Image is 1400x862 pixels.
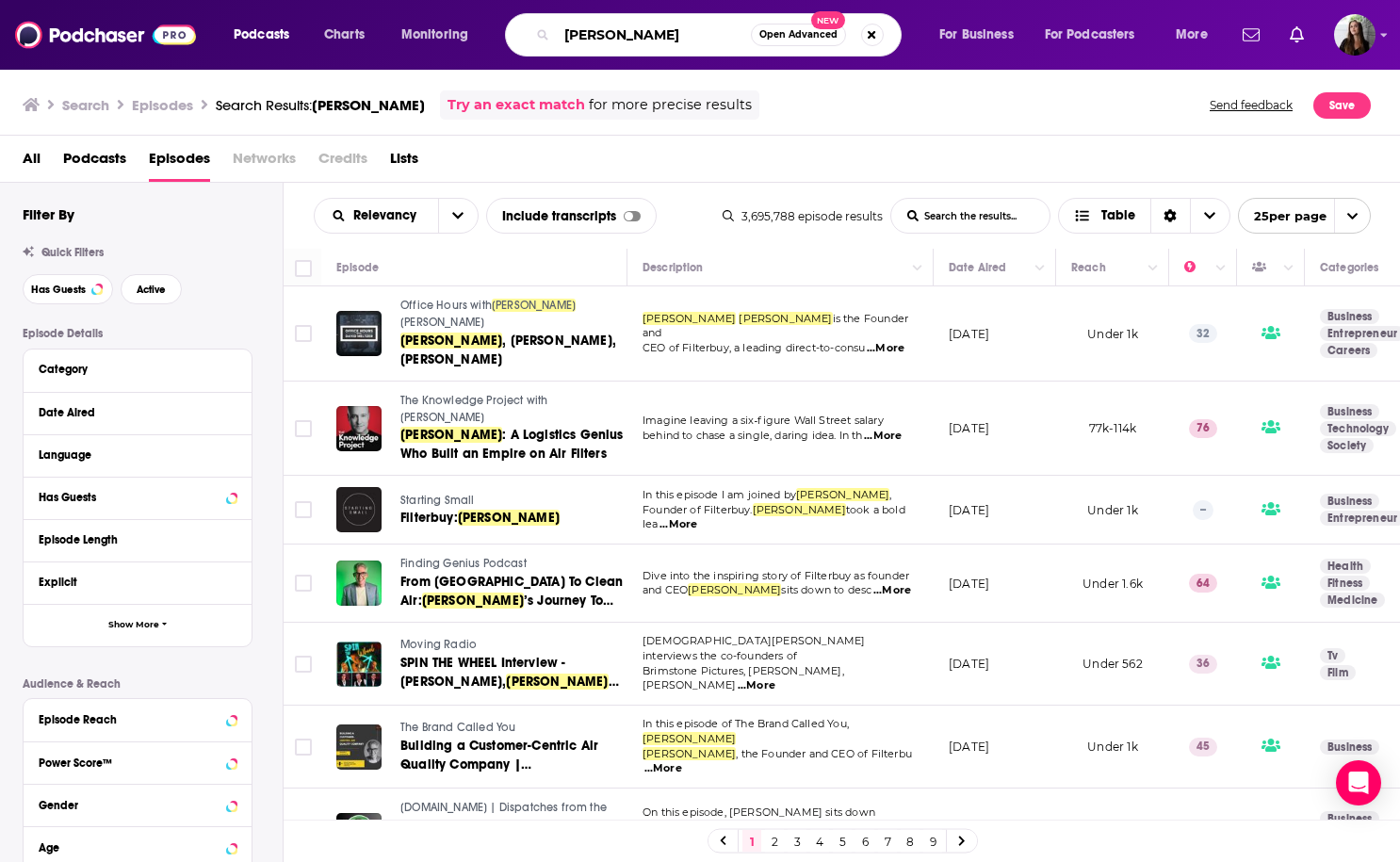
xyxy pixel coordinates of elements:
button: open menu [1033,20,1163,50]
span: CEO of Filterbuy, a leading direct-to-consu [643,341,865,354]
span: Active [137,285,166,295]
a: Film [1320,665,1356,680]
p: [DATE] [949,502,989,518]
span: Charts [324,22,365,48]
span: Logged in as bnmartinn [1334,14,1376,56]
a: Technology [1320,421,1396,436]
a: Business [1320,404,1379,419]
a: [PERSON_NAME]: A Logistics Genius Who Built an Empire on Air Filters [400,426,625,464]
span: Quick Filters [41,246,104,259]
div: Has Guests [39,491,220,504]
span: [PERSON_NAME] [506,674,608,690]
span: Moving Radio [400,638,477,651]
span: Brimstone Pictures, [PERSON_NAME], [PERSON_NAME] [643,664,844,692]
span: [PERSON_NAME] [688,583,781,596]
a: Starting Small [400,493,625,510]
span: Finding Genius Podcast [400,557,527,570]
h2: Choose List sort [314,198,479,234]
div: Episode [336,256,379,279]
a: 9 [923,830,942,853]
p: [DATE] [949,739,989,755]
button: Explicit [39,570,236,594]
span: Has Guests [31,285,86,295]
a: 4 [810,830,829,853]
a: Search Results:[PERSON_NAME] [216,96,425,114]
div: Reach [1071,256,1106,279]
span: [PERSON_NAME] [492,299,576,312]
span: Credits [318,143,367,182]
p: Episode Details [23,327,252,340]
span: Starting Small [400,494,474,507]
a: Fitness [1320,576,1370,591]
img: Podchaser - Follow, Share and Rate Podcasts [15,17,196,53]
a: Moving Radio [400,637,625,654]
span: Podcasts [234,22,289,48]
span: Toggle select row [295,325,312,342]
span: Toggle select row [295,420,312,437]
span: ...More [864,429,902,444]
span: Toggle select row [295,656,312,673]
span: [PERSON_NAME] [312,96,425,114]
span: , [889,488,891,501]
p: [DATE] [949,420,989,436]
span: Toggle select row [295,575,312,592]
span: ...More [867,341,904,356]
a: From [GEOGRAPHIC_DATA] To Clean Air:[PERSON_NAME]’s Journey To Building Filterbuy [400,573,625,610]
a: Show notifications dropdown [1235,19,1267,51]
span: For Business [939,22,1014,48]
p: 64 [1189,574,1217,593]
span: [PERSON_NAME] [400,333,502,349]
button: Gender [39,792,236,816]
a: Filterbuy:[PERSON_NAME] [400,509,625,528]
div: Age [39,841,220,854]
a: Podcasts [63,143,126,182]
div: Power Score [1184,256,1211,279]
a: 3 [788,830,806,853]
span: Toggle select row [295,739,312,756]
a: SPIN THE WHEEL Interview - [PERSON_NAME],[PERSON_NAME]& [PERSON_NAME] [400,654,625,691]
span: , [PERSON_NAME], [PERSON_NAME] [400,333,616,367]
a: Charts [312,20,376,50]
span: New [811,11,845,29]
span: : A Logistics Genius Who Built an Empire on Air Filters [400,427,624,462]
span: Under 1k [1087,327,1137,341]
p: [DATE] [949,326,989,342]
div: Date Aired [39,406,224,419]
button: Episode Length [39,528,236,551]
span: 77k-114k [1089,421,1136,435]
a: Health [1320,559,1371,574]
a: The Brand Called You [400,720,625,737]
h3: Search [62,96,109,114]
a: Society [1320,438,1374,453]
span: Show More [108,620,159,630]
button: Has Guests [39,485,236,509]
span: [PERSON_NAME] [400,316,484,329]
div: Gender [39,799,220,812]
button: Power Score™ [39,750,236,773]
span: The Knowledge Project with [PERSON_NAME] [400,394,547,424]
div: Language [39,448,224,462]
a: 5 [833,830,852,853]
div: Episode Length [39,533,224,546]
div: Explicit [39,576,224,589]
span: ...More [644,761,682,776]
p: 76 [1189,419,1217,438]
button: Date Aired [39,400,236,424]
div: Power Score™ [39,756,220,770]
button: Choose View [1058,198,1230,234]
button: Episode Reach [39,707,236,730]
a: Show notifications dropdown [1282,19,1311,51]
button: open menu [388,20,493,50]
a: Business [1320,811,1379,826]
span: is the Founder and [643,312,908,340]
span: Under 1.6k [1083,577,1143,591]
a: 8 [901,830,920,853]
a: [DOMAIN_NAME] | Dispatches from the frontiers of leadership [400,800,625,833]
a: Tv [1320,648,1345,663]
a: All [23,143,41,182]
a: 2 [765,830,784,853]
a: Business [1320,309,1379,324]
h2: Filter By [23,205,74,223]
